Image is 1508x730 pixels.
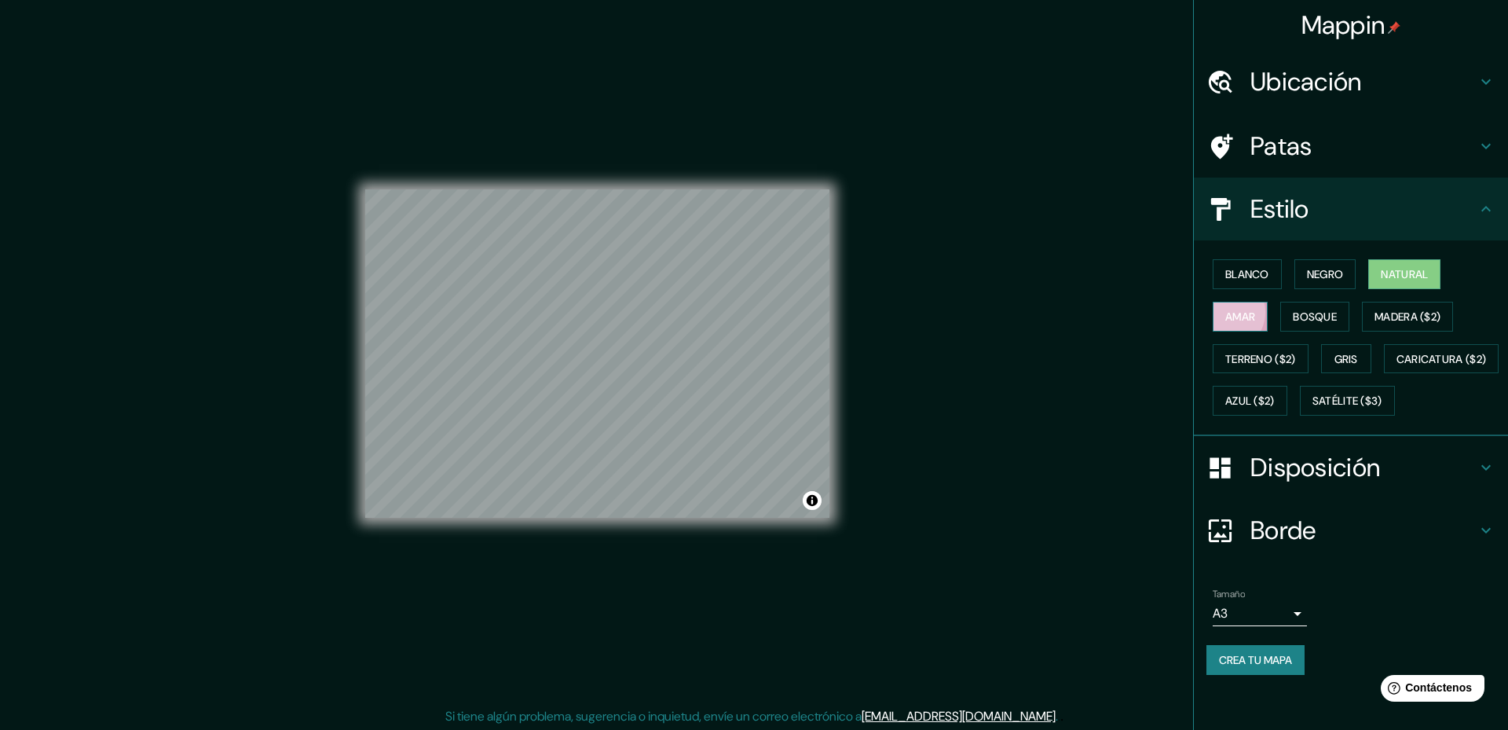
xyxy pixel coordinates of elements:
button: Caricatura ($2) [1384,344,1499,374]
button: Terreno ($2) [1213,344,1309,374]
font: . [1058,707,1060,724]
font: Caricatura ($2) [1396,352,1487,366]
font: Amar [1225,310,1255,324]
font: Negro [1307,267,1344,281]
button: Gris [1321,344,1371,374]
font: Terreno ($2) [1225,352,1296,366]
div: Ubicación [1194,50,1508,113]
font: Azul ($2) [1225,394,1275,409]
button: Negro [1294,259,1356,289]
button: Satélite ($3) [1300,386,1395,416]
canvas: Mapa [365,189,829,518]
font: . [1056,708,1058,724]
font: Crea tu mapa [1219,653,1292,667]
div: Patas [1194,115,1508,178]
font: Tamaño [1213,588,1245,600]
button: Blanco [1213,259,1282,289]
button: Activar o desactivar atribución [803,491,822,510]
font: Patas [1250,130,1312,163]
font: . [1060,707,1063,724]
div: Estilo [1194,178,1508,240]
button: Bosque [1280,302,1349,332]
font: Gris [1334,352,1358,366]
font: Ubicación [1250,65,1362,98]
font: Si tiene algún problema, sugerencia o inquietud, envíe un correo electrónico a [445,708,862,724]
button: Azul ($2) [1213,386,1287,416]
font: Bosque [1293,310,1337,324]
font: Madera ($2) [1374,310,1440,324]
font: Natural [1381,267,1428,281]
button: Madera ($2) [1362,302,1453,332]
button: Natural [1368,259,1440,289]
font: A3 [1213,605,1228,622]
div: Borde [1194,499,1508,562]
font: Satélite ($3) [1312,394,1382,409]
button: Crea tu mapa [1206,645,1305,675]
font: Blanco [1225,267,1269,281]
font: Borde [1250,514,1316,547]
div: Disposición [1194,436,1508,499]
font: Mappin [1301,9,1385,42]
img: pin-icon.png [1388,21,1400,34]
button: Amar [1213,302,1268,332]
font: Estilo [1250,193,1309,226]
iframe: Lanzador de widgets de ayuda [1368,669,1491,713]
div: A3 [1213,601,1307,626]
a: [EMAIL_ADDRESS][DOMAIN_NAME] [862,708,1056,724]
font: Disposición [1250,451,1380,484]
